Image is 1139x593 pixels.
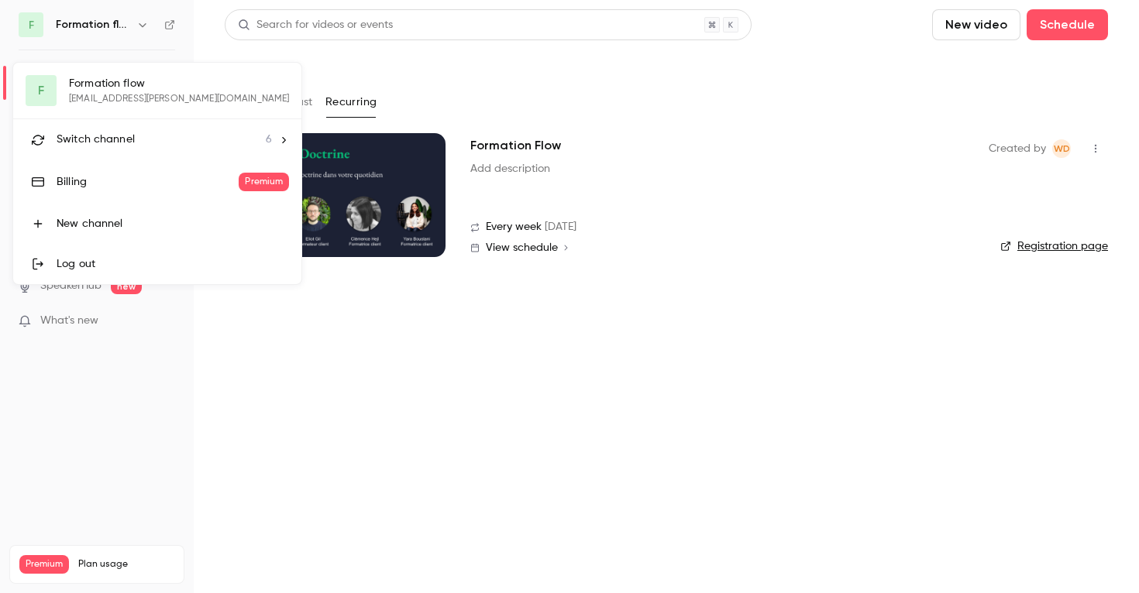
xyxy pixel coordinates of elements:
[266,132,272,148] span: 6
[239,173,289,191] span: Premium
[57,132,135,148] span: Switch channel
[57,216,289,231] div: New channel
[57,256,289,272] div: Log out
[57,174,239,190] div: Billing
